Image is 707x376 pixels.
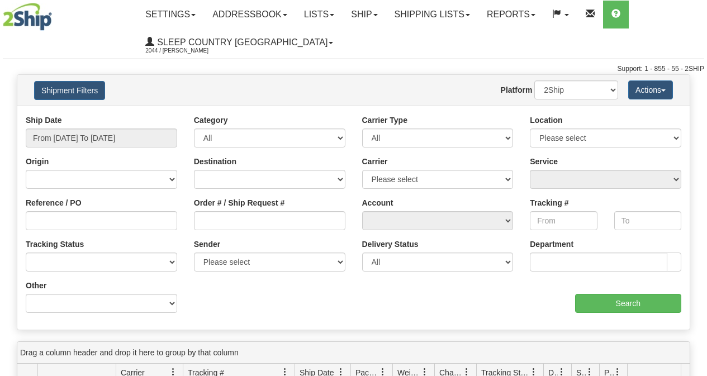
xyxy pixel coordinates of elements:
[386,1,478,28] a: Shipping lists
[362,197,393,208] label: Account
[362,239,419,250] label: Delivery Status
[204,1,296,28] a: Addressbook
[194,115,228,126] label: Category
[26,115,62,126] label: Ship Date
[530,211,597,230] input: From
[17,342,690,364] div: grid grouping header
[362,156,388,167] label: Carrier
[26,239,84,250] label: Tracking Status
[194,156,236,167] label: Destination
[26,280,46,291] label: Other
[26,156,49,167] label: Origin
[154,37,328,47] span: Sleep Country [GEOGRAPHIC_DATA]
[34,81,105,100] button: Shipment Filters
[614,211,681,230] input: To
[530,239,573,250] label: Department
[296,1,343,28] a: Lists
[362,115,407,126] label: Carrier Type
[194,239,220,250] label: Sender
[137,1,204,28] a: Settings
[530,197,568,208] label: Tracking #
[478,1,544,28] a: Reports
[137,28,341,56] a: Sleep Country [GEOGRAPHIC_DATA] 2044 / [PERSON_NAME]
[501,84,533,96] label: Platform
[575,294,682,313] input: Search
[530,156,558,167] label: Service
[26,197,82,208] label: Reference / PO
[681,131,706,245] iframe: chat widget
[628,80,673,99] button: Actions
[3,3,52,31] img: logo2044.jpg
[194,197,285,208] label: Order # / Ship Request #
[145,45,229,56] span: 2044 / [PERSON_NAME]
[343,1,386,28] a: Ship
[3,64,704,74] div: Support: 1 - 855 - 55 - 2SHIP
[530,115,562,126] label: Location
